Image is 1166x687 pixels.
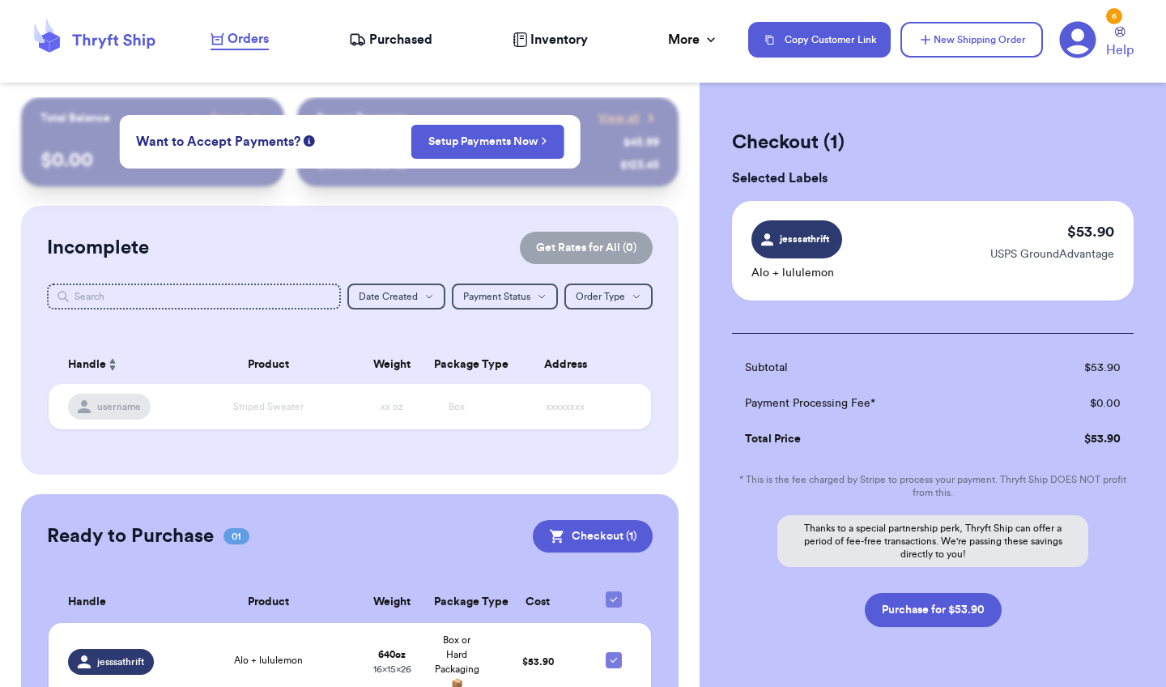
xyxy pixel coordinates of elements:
[1067,220,1114,243] p: $ 53.90
[732,473,1134,499] p: * This is the fee charged by Stripe to process your payment. Thryft Ship DOES NOT profit from this.
[211,29,269,50] a: Orders
[228,29,269,49] span: Orders
[317,110,406,126] p: Recent Payments
[428,134,547,150] a: Setup Payments Now
[424,582,489,623] th: Package Type
[211,110,265,126] a: Payout
[463,292,530,301] span: Payment Status
[381,402,403,412] span: xx oz
[1019,421,1134,457] td: $ 53.90
[530,30,588,49] span: Inventory
[40,110,110,126] p: Total Balance
[751,265,842,281] p: Alo + lululemon
[347,284,445,309] button: Date Created
[424,345,489,384] th: Package Type
[900,22,1043,58] button: New Shipping Order
[668,30,719,49] div: More
[623,134,659,151] div: $ 45.99
[520,232,653,264] button: Get Rates for All (0)
[546,402,585,412] span: xxxxxxxx
[234,655,303,665] span: Alo + lululemon
[97,400,141,413] span: username
[732,169,1134,188] h3: Selected Labels
[533,520,653,553] button: Checkout (1)
[223,528,249,544] span: 01
[732,386,1019,421] td: Payment Processing Fee*
[136,132,300,151] span: Want to Accept Payments?
[40,147,265,173] p: $ 0.00
[748,22,891,58] button: Copy Customer Link
[564,284,653,309] button: Order Type
[178,345,360,384] th: Product
[1059,21,1096,58] a: 6
[732,130,1134,156] h2: Checkout ( 1 )
[233,402,304,412] span: Striped Sweater
[1106,8,1122,24] div: 6
[106,355,119,374] button: Sort ascending
[576,292,625,301] span: Order Type
[378,650,406,659] strong: 640 oz
[990,246,1114,262] p: USPS GroundAdvantage
[452,284,558,309] button: Payment Status
[411,125,564,159] button: Setup Payments Now
[489,582,586,623] th: Cost
[47,523,214,549] h2: Ready to Purchase
[359,292,418,301] span: Date Created
[865,593,1002,627] button: Purchase for $53.90
[1019,350,1134,386] td: $ 53.90
[513,30,588,49] a: Inventory
[522,657,554,667] span: $ 53.90
[489,345,651,384] th: Address
[360,345,424,384] th: Weight
[47,235,149,261] h2: Incomplete
[68,594,106,611] span: Handle
[732,350,1019,386] td: Subtotal
[1019,386,1134,421] td: $ 0.00
[598,110,640,126] span: View all
[349,30,432,49] a: Purchased
[449,402,465,412] span: Box
[97,655,144,668] span: jesssathrift
[369,30,432,49] span: Purchased
[732,421,1019,457] td: Total Price
[777,515,1088,567] p: Thanks to a special partnership perk, Thryft Ship can offer a period of fee-free transactions. We...
[598,110,659,126] a: View all
[1106,27,1134,60] a: Help
[68,356,106,373] span: Handle
[178,582,360,623] th: Product
[1106,41,1134,60] span: Help
[373,664,411,674] span: 16 x 15 x 26
[778,232,832,246] span: jesssathrift
[360,582,424,623] th: Weight
[47,284,341,309] input: Search
[211,110,245,126] span: Payout
[620,157,659,173] div: $ 123.45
